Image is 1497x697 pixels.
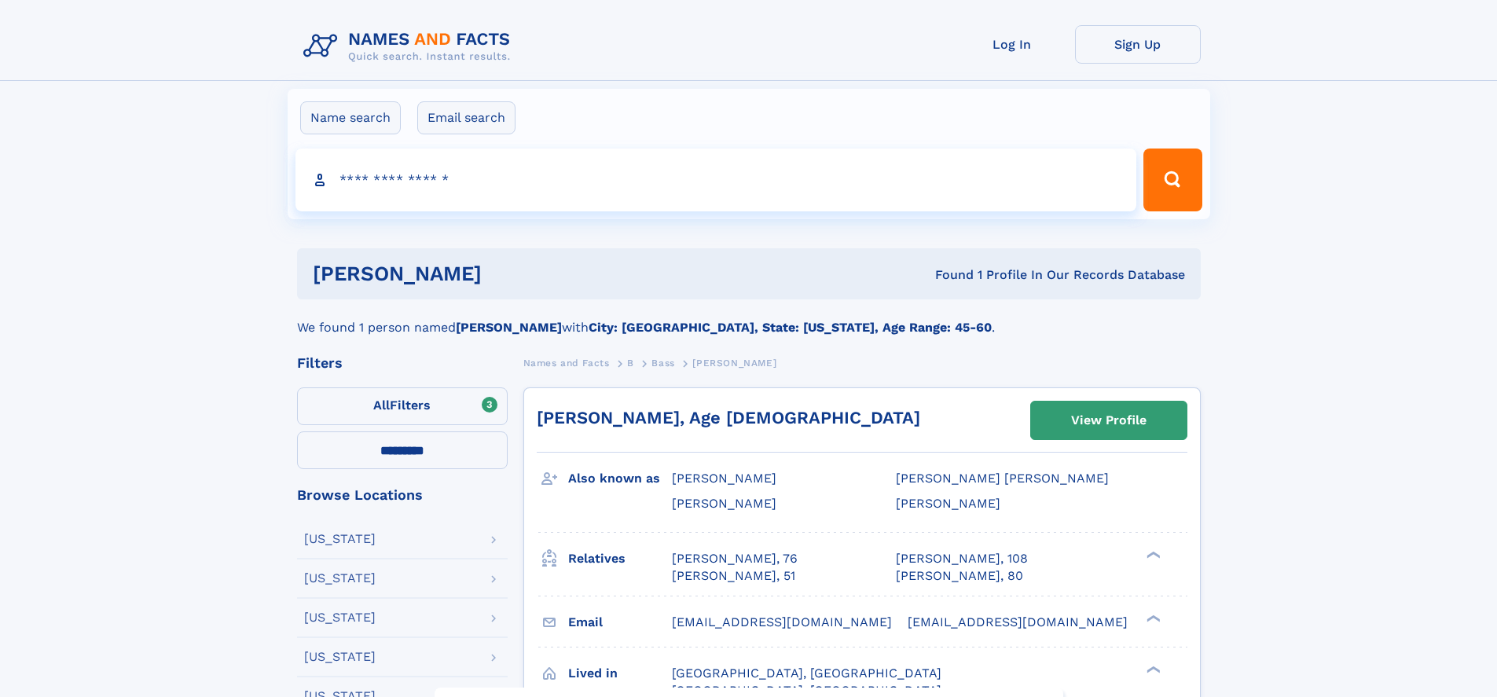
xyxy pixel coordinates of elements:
[568,545,672,572] h3: Relatives
[896,550,1028,567] a: [PERSON_NAME], 108
[672,471,776,486] span: [PERSON_NAME]
[1031,402,1187,439] a: View Profile
[297,387,508,425] label: Filters
[300,101,401,134] label: Name search
[1143,613,1161,623] div: ❯
[304,572,376,585] div: [US_STATE]
[304,651,376,663] div: [US_STATE]
[313,264,709,284] h1: [PERSON_NAME]
[568,609,672,636] h3: Email
[692,358,776,369] span: [PERSON_NAME]
[304,611,376,624] div: [US_STATE]
[1075,25,1201,64] a: Sign Up
[1143,149,1202,211] button: Search Button
[651,353,674,372] a: Bass
[295,149,1137,211] input: search input
[297,25,523,68] img: Logo Names and Facts
[523,353,610,372] a: Names and Facts
[537,408,920,427] a: [PERSON_NAME], Age [DEMOGRAPHIC_DATA]
[708,266,1185,284] div: Found 1 Profile In Our Records Database
[627,353,634,372] a: B
[1143,549,1161,559] div: ❯
[589,320,992,335] b: City: [GEOGRAPHIC_DATA], State: [US_STATE], Age Range: 45-60
[896,471,1109,486] span: [PERSON_NAME] [PERSON_NAME]
[568,660,672,687] h3: Lived in
[672,567,795,585] a: [PERSON_NAME], 51
[651,358,674,369] span: Bass
[456,320,562,335] b: [PERSON_NAME]
[373,398,390,413] span: All
[672,666,941,680] span: [GEOGRAPHIC_DATA], [GEOGRAPHIC_DATA]
[672,550,798,567] a: [PERSON_NAME], 76
[417,101,516,134] label: Email search
[1071,402,1147,438] div: View Profile
[1143,664,1161,674] div: ❯
[297,356,508,370] div: Filters
[297,299,1201,337] div: We found 1 person named with .
[672,614,892,629] span: [EMAIL_ADDRESS][DOMAIN_NAME]
[908,614,1128,629] span: [EMAIL_ADDRESS][DOMAIN_NAME]
[627,358,634,369] span: B
[568,465,672,492] h3: Also known as
[896,567,1023,585] a: [PERSON_NAME], 80
[297,488,508,502] div: Browse Locations
[896,496,1000,511] span: [PERSON_NAME]
[304,533,376,545] div: [US_STATE]
[672,496,776,511] span: [PERSON_NAME]
[949,25,1075,64] a: Log In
